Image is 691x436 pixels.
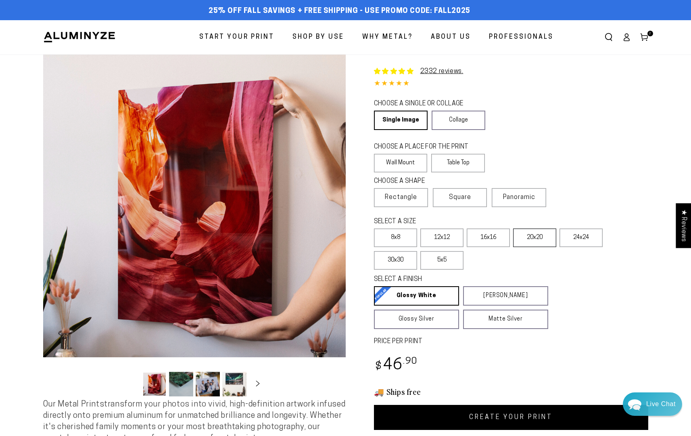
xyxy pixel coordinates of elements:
button: Load image 2 in gallery view [169,372,193,396]
a: Glossy White [374,286,459,306]
label: 16x16 [467,228,510,247]
div: Contact Us Directly [646,392,676,416]
summary: Search our site [600,28,618,46]
span: Panoramic [503,194,535,201]
legend: CHOOSE A SINGLE OR COLLAGE [374,99,478,109]
legend: CHOOSE A PLACE FOR THE PRINT [374,143,478,152]
a: Start Your Print [193,27,280,48]
label: 12x12 [420,228,463,247]
span: Start Your Print [199,31,274,43]
a: Single Image [374,111,428,130]
a: Collage [432,111,485,130]
button: Slide right [249,375,267,393]
button: Load image 3 in gallery view [196,372,220,396]
span: About Us [431,31,471,43]
a: Why Metal? [356,27,419,48]
label: 5x5 [420,251,463,270]
bdi: 46 [374,358,418,373]
label: 24x24 [559,228,603,247]
div: Chat widget toggle [623,392,682,416]
media-gallery: Gallery Viewer [43,55,346,399]
span: Why Metal? [362,31,413,43]
label: 30x30 [374,251,417,270]
a: 2332 reviews. [420,68,463,75]
label: 8x8 [374,228,417,247]
span: Shop By Use [292,31,344,43]
legend: CHOOSE A SHAPE [374,177,479,186]
span: Rectangle [385,193,417,202]
span: Square [449,193,471,202]
button: Slide left [122,375,140,393]
span: 25% off FALL Savings + Free Shipping - Use Promo Code: FALL2025 [209,7,470,16]
a: Shop By Use [286,27,350,48]
div: Click to open Judge.me floating reviews tab [676,203,691,248]
label: Table Top [431,154,485,172]
div: 4.85 out of 5.0 stars [374,78,648,90]
a: Matte Silver [463,310,548,329]
sup: .90 [403,357,418,366]
span: 2 [649,31,651,36]
a: Glossy Silver [374,310,459,329]
a: Professionals [483,27,559,48]
a: [PERSON_NAME] [463,286,548,306]
legend: SELECT A FINISH [374,275,529,284]
legend: SELECT A SIZE [374,217,535,226]
button: Load image 4 in gallery view [222,372,246,396]
label: PRICE PER PRINT [374,337,648,346]
span: $ [375,361,382,372]
h3: 🚚 Ships free [374,386,648,397]
label: 20x20 [513,228,556,247]
a: CREATE YOUR PRINT [374,405,648,430]
span: Professionals [489,31,553,43]
img: Aluminyze [43,31,116,43]
button: Load image 1 in gallery view [142,372,167,396]
label: Wall Mount [374,154,428,172]
a: About Us [425,27,477,48]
